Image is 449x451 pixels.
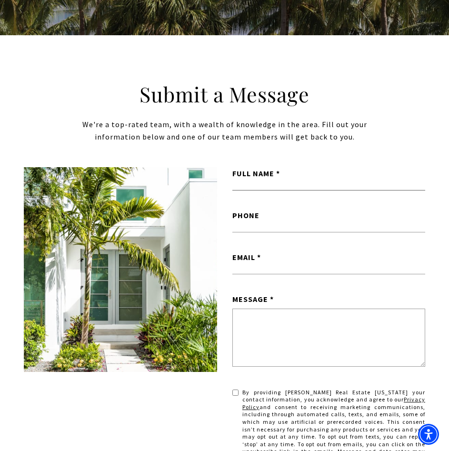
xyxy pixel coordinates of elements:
label: Full Name [232,167,426,180]
label: Message [232,293,426,305]
img: a white house with a palm tree [24,167,217,372]
label: Email [232,251,426,263]
div: We're a top-rated team, with a wealth of knowledge in the area. Fill out your information below a... [82,119,368,143]
a: Privacy Policy [242,396,425,411]
label: Phone [232,209,426,221]
h2: Submit a Message [82,81,368,108]
input: By providing [PERSON_NAME] Real Estate [US_STATE] your contact information, you acknowledge and a... [232,390,239,396]
div: Accessibility Menu [418,424,439,445]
